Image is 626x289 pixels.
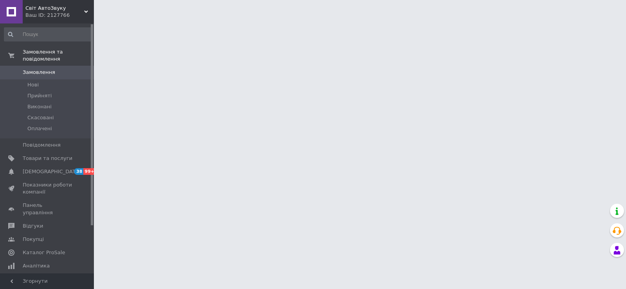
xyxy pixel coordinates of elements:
[23,262,50,269] span: Аналітика
[23,168,81,175] span: [DEMOGRAPHIC_DATA]
[27,92,52,99] span: Прийняті
[23,223,43,230] span: Відгуки
[25,5,84,12] span: Світ АвтоЗвуку
[23,155,72,162] span: Товари та послуги
[23,69,55,76] span: Замовлення
[27,81,39,88] span: Нові
[4,27,92,41] input: Пошук
[23,181,72,196] span: Показники роботи компанії
[23,48,94,63] span: Замовлення та повідомлення
[23,236,44,243] span: Покупці
[27,114,54,121] span: Скасовані
[27,103,52,110] span: Виконані
[23,202,72,216] span: Панель управління
[25,12,94,19] div: Ваш ID: 2127766
[23,142,61,149] span: Повідомлення
[23,249,65,256] span: Каталог ProSale
[27,125,52,132] span: Оплачені
[83,168,96,175] span: 99+
[74,168,83,175] span: 38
